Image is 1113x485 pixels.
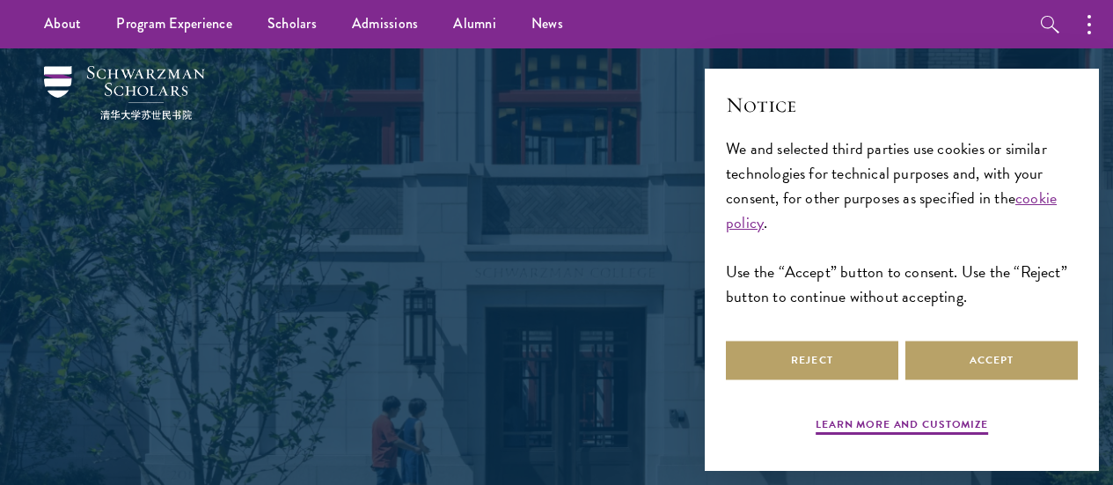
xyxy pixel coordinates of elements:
[726,186,1057,234] a: cookie policy
[726,341,898,380] button: Reject
[44,66,205,120] img: Schwarzman Scholars
[726,90,1078,120] h2: Notice
[816,416,988,437] button: Learn more and customize
[905,341,1078,380] button: Accept
[726,136,1078,310] div: We and selected third parties use cookies or similar technologies for technical purposes and, wit...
